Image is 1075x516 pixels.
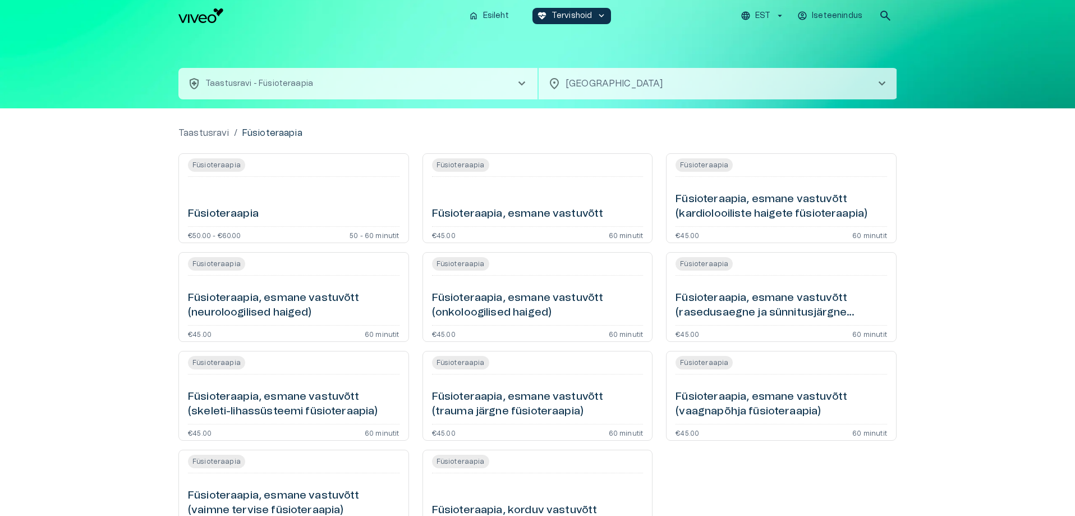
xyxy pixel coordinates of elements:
button: health_and_safetyTaastusravi - Füsioteraapiachevron_right [178,68,537,99]
p: 60 minutit [365,330,399,337]
a: Open service booking details [666,351,897,441]
p: 60 minutit [365,429,399,436]
h6: Füsioteraapia, esmane vastuvõtt (onkoloogilised haiged) [432,291,644,321]
p: Füsioteraapia [242,126,302,140]
span: Füsioteraapia [676,259,733,269]
p: / [234,126,237,140]
p: EST [755,10,770,22]
a: Open service booking details [422,351,653,441]
span: ecg_heart [537,11,547,21]
h6: Füsioteraapia, esmane vastuvõtt [432,207,604,222]
p: [GEOGRAPHIC_DATA] [566,77,857,90]
span: Füsioteraapia [188,259,245,269]
p: 50 - 60 minutit [350,231,399,238]
p: €45.00 [188,429,212,436]
h6: Füsioteraapia, esmane vastuvõtt (kardiolooiliste haigete füsioteraapia) [676,192,887,222]
button: EST [739,8,787,24]
h6: Füsioteraapia, esmane vastuvõtt (trauma järgne füsioteraapia) [432,390,644,419]
button: Iseteenindus [796,8,865,24]
a: Open service booking details [422,153,653,243]
span: chevron_right [515,77,529,90]
h6: Füsioteraapia, esmane vastuvõtt (rasedusaegne ja sünnitusjärgne füsioteraapia) [676,291,887,321]
p: 60 minutit [609,429,644,436]
h6: Füsioteraapia [188,207,259,222]
img: Viveo logo [178,8,223,23]
h6: Füsioteraapia, esmane vastuvõtt (skeleti-lihassüsteemi füsioteraapia) [188,390,399,419]
p: €45.00 [432,429,456,436]
a: Open service booking details [666,252,897,342]
p: 60 minutit [852,330,887,337]
span: keyboard_arrow_down [596,11,607,21]
button: ecg_heartTervishoidkeyboard_arrow_down [532,8,612,24]
span: Füsioteraapia [188,358,245,368]
a: Open service booking details [178,252,409,342]
a: Open service booking details [422,252,653,342]
a: Navigate to homepage [178,8,460,23]
p: 60 minutit [852,231,887,238]
p: Esileht [483,10,509,22]
span: Füsioteraapia [676,160,733,170]
p: €45.00 [676,330,699,337]
a: Open service booking details [178,351,409,441]
span: Füsioteraapia [188,160,245,170]
span: Füsioteraapia [188,456,245,467]
span: search [879,9,892,22]
span: Füsioteraapia [432,456,489,467]
a: Taastusravi [178,126,229,140]
span: location_on [548,77,561,90]
button: homeEsileht [464,8,514,24]
p: €50.00 - €60.00 [188,231,241,238]
h6: Füsioteraapia, esmane vastuvõtt (vaagnapõhja füsioteraapia) [676,390,887,419]
p: €45.00 [676,429,699,436]
span: Füsioteraapia [432,358,489,368]
p: €45.00 [432,330,456,337]
p: Tervishoid [552,10,592,22]
p: 60 minutit [609,231,644,238]
span: Füsioteraapia [432,160,489,170]
a: Open service booking details [666,153,897,243]
button: open search modal [874,4,897,27]
p: €45.00 [432,231,456,238]
p: €45.00 [188,330,212,337]
p: Taastusravi - Füsioteraapia [205,78,313,90]
span: chevron_right [875,77,889,90]
p: €45.00 [676,231,699,238]
span: Füsioteraapia [432,259,489,269]
h6: Füsioteraapia, esmane vastuvõtt (neuroloogilised haiged) [188,291,399,321]
span: home [468,11,479,21]
p: 60 minutit [852,429,887,436]
p: Iseteenindus [812,10,862,22]
p: 60 minutit [609,330,644,337]
span: Füsioteraapia [676,358,733,368]
span: health_and_safety [187,77,201,90]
